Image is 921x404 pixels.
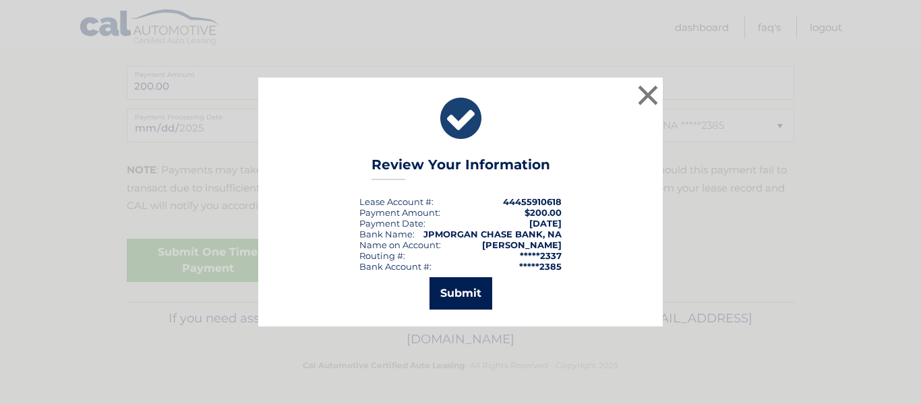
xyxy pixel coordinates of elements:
div: Bank Name: [359,229,415,239]
span: Payment Date [359,218,423,229]
div: : [359,218,425,229]
h3: Review Your Information [372,156,550,180]
button: Submit [429,277,492,310]
span: $200.00 [525,207,562,218]
div: Name on Account: [359,239,441,250]
div: Lease Account #: [359,196,434,207]
button: × [634,82,661,109]
span: [DATE] [529,218,562,229]
div: Routing #: [359,250,405,261]
div: Bank Account #: [359,261,432,272]
strong: [PERSON_NAME] [482,239,562,250]
strong: JPMORGAN CHASE BANK, NA [423,229,562,239]
div: Payment Amount: [359,207,440,218]
strong: 44455910618 [503,196,562,207]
